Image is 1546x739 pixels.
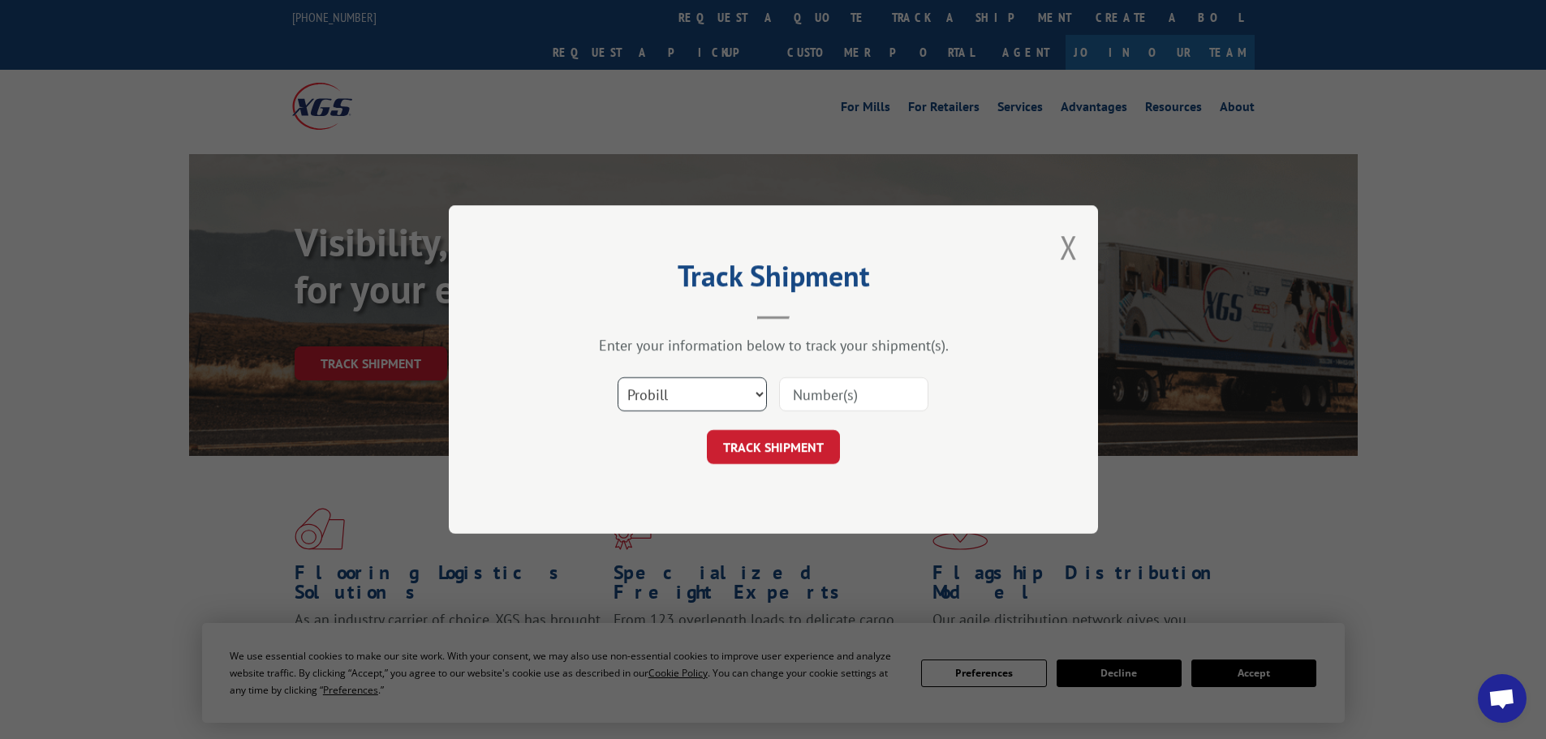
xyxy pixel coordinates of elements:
[1478,674,1527,723] a: Open chat
[530,336,1017,354] div: Enter your information below to track your shipment(s).
[530,264,1017,295] h2: Track Shipment
[707,430,840,464] button: TRACK SHIPMENT
[779,377,928,411] input: Number(s)
[1060,226,1078,269] button: Close modal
